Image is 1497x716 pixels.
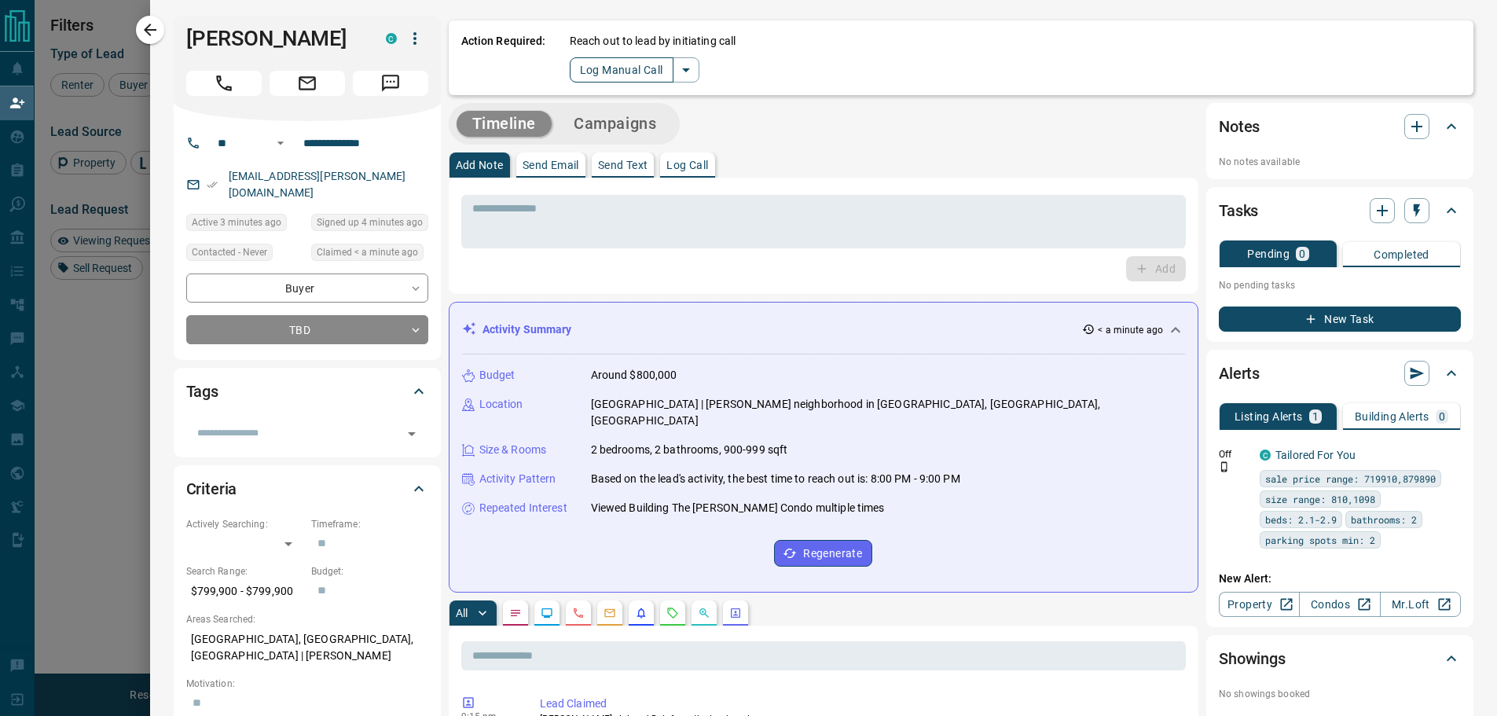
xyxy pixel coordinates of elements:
[186,214,303,236] div: Tue Sep 16 2025
[509,607,522,619] svg: Notes
[186,677,428,691] p: Motivation:
[666,160,708,171] p: Log Call
[386,33,397,44] div: condos.ca
[635,607,648,619] svg: Listing Alerts
[1265,491,1375,507] span: size range: 810,1098
[591,471,960,487] p: Based on the lead's activity, the best time to reach out is: 8:00 PM - 9:00 PM
[558,111,672,137] button: Campaigns
[192,244,267,260] span: Contacted - Never
[457,111,552,137] button: Timeline
[1219,274,1461,297] p: No pending tasks
[1260,450,1271,461] div: condos.ca
[317,244,418,260] span: Claimed < a minute ago
[1219,461,1230,472] svg: Push Notification Only
[186,470,428,508] div: Criteria
[1219,447,1250,461] p: Off
[192,215,281,230] span: Active 3 minutes ago
[570,57,699,83] div: split button
[1299,592,1380,617] a: Condos
[186,626,428,669] p: [GEOGRAPHIC_DATA], [GEOGRAPHIC_DATA], [GEOGRAPHIC_DATA] | [PERSON_NAME]
[311,517,428,531] p: Timeframe:
[698,607,710,619] svg: Opportunities
[186,578,303,604] p: $799,900 - $799,900
[541,607,553,619] svg: Lead Browsing Activity
[1265,532,1375,548] span: parking spots min: 2
[591,500,885,516] p: Viewed Building The [PERSON_NAME] Condo multiple times
[774,540,872,567] button: Regenerate
[1312,411,1319,422] p: 1
[479,500,567,516] p: Repeated Interest
[1219,354,1461,392] div: Alerts
[1275,449,1356,461] a: Tailored For You
[186,26,362,51] h1: [PERSON_NAME]
[401,423,423,445] button: Open
[1219,155,1461,169] p: No notes available
[1219,687,1461,701] p: No showings booked
[186,71,262,96] span: Call
[1439,411,1445,422] p: 0
[540,696,1180,712] p: Lead Claimed
[311,564,428,578] p: Budget:
[1219,640,1461,677] div: Showings
[1374,249,1429,260] p: Completed
[186,274,428,303] div: Buyer
[479,396,523,413] p: Location
[270,71,345,96] span: Email
[591,396,1186,429] p: [GEOGRAPHIC_DATA] | [PERSON_NAME] neighborhood in [GEOGRAPHIC_DATA], [GEOGRAPHIC_DATA], [GEOGRAPH...
[479,367,516,384] p: Budget
[1380,592,1461,617] a: Mr.Loft
[186,315,428,344] div: TBD
[1219,114,1260,139] h2: Notes
[456,160,504,171] p: Add Note
[523,160,579,171] p: Send Email
[666,607,679,619] svg: Requests
[1355,411,1429,422] p: Building Alerts
[311,244,428,266] div: Tue Sep 16 2025
[456,608,468,619] p: All
[186,564,303,578] p: Search Range:
[479,442,547,458] p: Size & Rooms
[186,379,218,404] h2: Tags
[1219,198,1258,223] h2: Tasks
[598,160,648,171] p: Send Text
[1219,646,1286,671] h2: Showings
[591,442,788,458] p: 2 bedrooms, 2 bathrooms, 900-999 sqft
[186,612,428,626] p: Areas Searched:
[482,321,572,338] p: Activity Summary
[572,607,585,619] svg: Calls
[479,471,556,487] p: Activity Pattern
[1265,512,1337,527] span: beds: 2.1-2.9
[461,33,546,83] p: Action Required:
[1219,361,1260,386] h2: Alerts
[317,215,423,230] span: Signed up 4 minutes ago
[1247,248,1290,259] p: Pending
[186,476,237,501] h2: Criteria
[229,170,406,199] a: [EMAIL_ADDRESS][PERSON_NAME][DOMAIN_NAME]
[1351,512,1417,527] span: bathrooms: 2
[1235,411,1303,422] p: Listing Alerts
[271,134,290,152] button: Open
[1219,192,1461,229] div: Tasks
[570,33,736,50] p: Reach out to lead by initiating call
[353,71,428,96] span: Message
[311,214,428,236] div: Tue Sep 16 2025
[1299,248,1305,259] p: 0
[1265,471,1436,487] span: sale price range: 719910,879890
[1219,592,1300,617] a: Property
[729,607,742,619] svg: Agent Actions
[1098,323,1163,337] p: < a minute ago
[1219,307,1461,332] button: New Task
[207,179,218,190] svg: Email Verified
[1219,108,1461,145] div: Notes
[462,315,1186,344] div: Activity Summary< a minute ago
[591,367,677,384] p: Around $800,000
[604,607,616,619] svg: Emails
[1219,571,1461,587] p: New Alert:
[186,517,303,531] p: Actively Searching:
[570,57,673,83] button: Log Manual Call
[186,373,428,410] div: Tags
